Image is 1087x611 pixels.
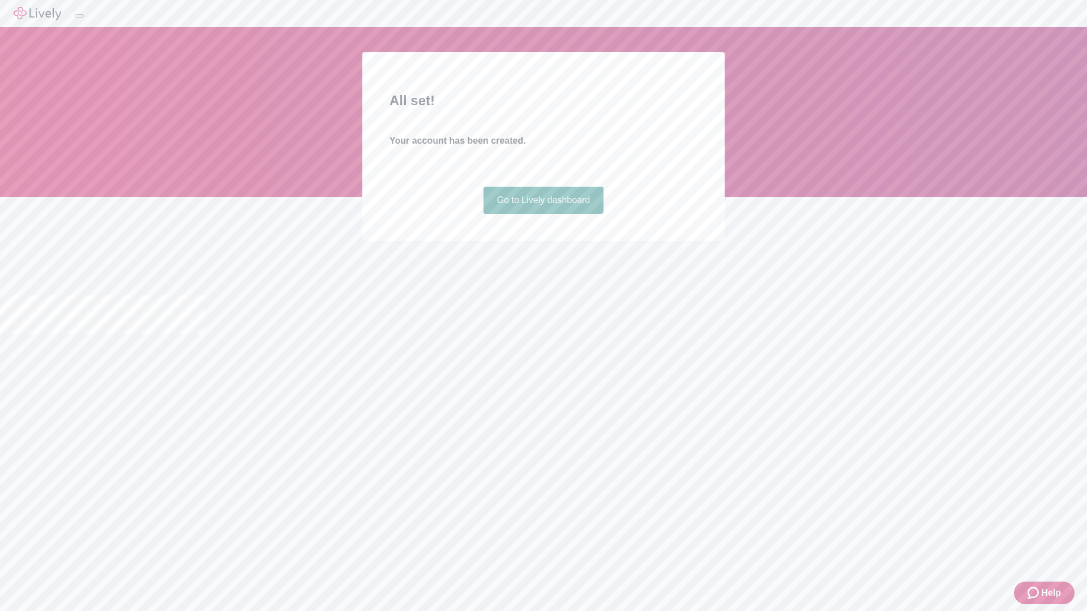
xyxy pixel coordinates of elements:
[14,7,61,20] img: Lively
[1014,582,1075,604] button: Zendesk support iconHelp
[390,91,697,111] h2: All set!
[390,134,697,148] h4: Your account has been created.
[1041,586,1061,600] span: Help
[483,187,604,214] a: Go to Lively dashboard
[75,14,84,18] button: Log out
[1028,586,1041,600] svg: Zendesk support icon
